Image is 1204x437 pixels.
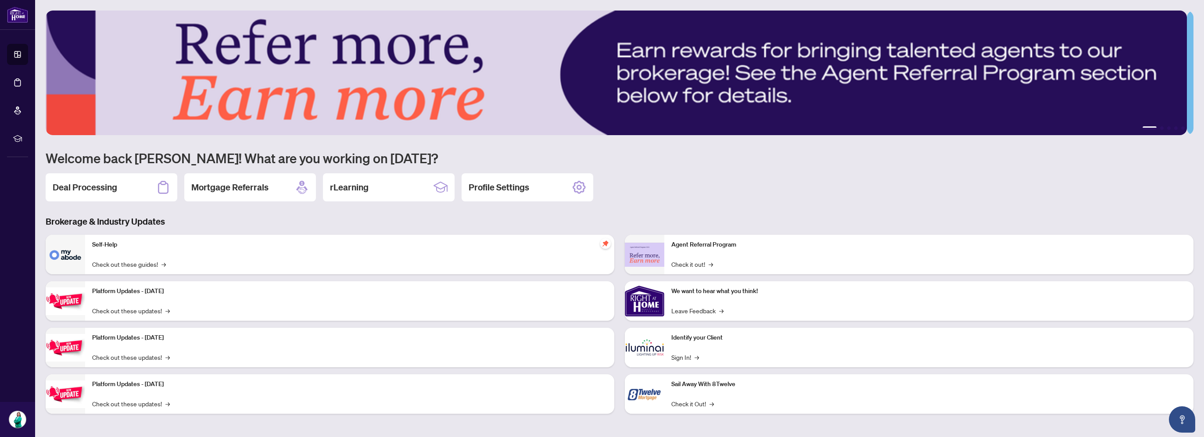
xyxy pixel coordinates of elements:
[671,352,699,362] a: Sign In!→
[165,306,170,315] span: →
[1167,126,1171,130] button: 3
[625,281,664,321] img: We want to hear what you think!
[671,380,1186,389] p: Sail Away With 8Twelve
[1143,126,1157,130] button: 1
[1174,126,1178,130] button: 4
[53,181,117,193] h2: Deal Processing
[671,399,714,408] a: Check it Out!→
[92,287,607,296] p: Platform Updates - [DATE]
[46,150,1193,166] h1: Welcome back [PERSON_NAME]! What are you working on [DATE]?
[1169,406,1195,433] button: Open asap
[600,238,611,249] span: pushpin
[92,380,607,389] p: Platform Updates - [DATE]
[1181,126,1185,130] button: 5
[92,333,607,343] p: Platform Updates - [DATE]
[671,240,1186,250] p: Agent Referral Program
[330,181,369,193] h2: rLearning
[695,352,699,362] span: →
[46,380,85,408] img: Platform Updates - June 23, 2025
[46,11,1187,135] img: Slide 0
[671,333,1186,343] p: Identify your Client
[709,259,713,269] span: →
[671,287,1186,296] p: We want to hear what you think!
[165,399,170,408] span: →
[46,334,85,362] img: Platform Updates - July 8, 2025
[92,240,607,250] p: Self-Help
[7,7,28,23] img: logo
[191,181,269,193] h2: Mortgage Referrals
[46,287,85,315] img: Platform Updates - July 21, 2025
[92,306,170,315] a: Check out these updates!→
[671,306,724,315] a: Leave Feedback→
[92,352,170,362] a: Check out these updates!→
[469,181,529,193] h2: Profile Settings
[719,306,724,315] span: →
[9,411,26,428] img: Profile Icon
[625,243,664,267] img: Agent Referral Program
[625,374,664,414] img: Sail Away With 8Twelve
[92,259,166,269] a: Check out these guides!→
[46,215,1193,228] h3: Brokerage & Industry Updates
[165,352,170,362] span: →
[46,235,85,274] img: Self-Help
[161,259,166,269] span: →
[92,399,170,408] a: Check out these updates!→
[625,328,664,367] img: Identify your Client
[671,259,713,269] a: Check it out!→
[709,399,714,408] span: →
[1160,126,1164,130] button: 2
